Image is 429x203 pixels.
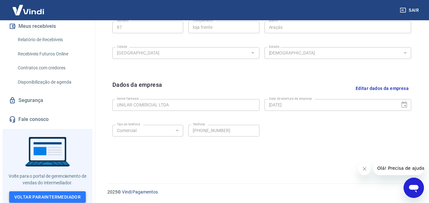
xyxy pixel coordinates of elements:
span: Olá! Precisa de ajuda? [4,4,53,10]
label: Cidade [117,44,127,49]
input: Digite aqui algumas palavras para buscar a cidade [114,49,247,57]
p: 2025 © [107,189,414,195]
label: Data de abertura da empresa [269,96,312,101]
label: Nome fantasia [117,96,139,101]
button: Editar dados da empresa [353,80,411,97]
label: Complemento [193,18,213,23]
label: Estado [269,44,279,49]
a: Contratos com credores [15,61,87,74]
a: Voltar paraIntermediador [9,191,86,203]
label: Número [117,18,129,23]
a: Recebíveis Futuros Online [15,48,87,60]
label: Bairro [269,18,278,23]
a: Segurança [8,93,87,107]
label: Tipo de telefone [117,122,140,127]
a: Fale conosco [8,112,87,126]
iframe: Fechar mensagem [358,162,371,175]
button: Sair [399,4,421,16]
iframe: Botão para abrir a janela de mensagens [404,178,424,198]
a: Vindi Pagamentos [122,189,158,194]
img: Vindi [8,0,49,20]
h6: Dados da empresa [112,80,162,97]
iframe: Mensagem da empresa [373,161,424,175]
a: Relatório de Recebíveis [15,33,87,46]
input: DD/MM/YYYY [265,99,396,111]
button: Meus recebíveis [8,19,87,33]
a: Disponibilização de agenda [15,76,87,89]
label: Telefone [193,122,205,127]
